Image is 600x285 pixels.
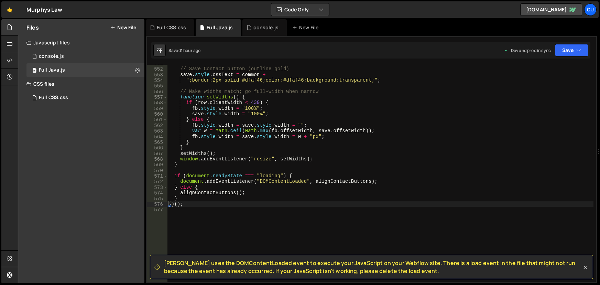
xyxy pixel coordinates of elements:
[292,24,321,31] div: New File
[110,25,136,30] button: New File
[147,157,167,162] div: 568
[157,24,186,31] div: Full CSS.css
[147,162,167,168] div: 569
[168,47,200,53] div: Saved
[18,36,144,50] div: Javascript files
[147,140,167,145] div: 565
[147,168,167,173] div: 570
[18,77,144,91] div: CSS files
[39,95,68,101] div: Full CSS.css
[147,134,167,140] div: 564
[147,202,167,207] div: 576
[147,196,167,202] div: 575
[147,83,167,89] div: 555
[39,53,64,60] div: console.js
[26,24,39,31] h2: Files
[26,50,144,63] div: 16375/44287.js
[164,259,582,275] span: [PERSON_NAME] uses the DOMContentLoaded event to execute your JavaScript on your Webflow site. Th...
[147,95,167,100] div: 557
[147,112,167,117] div: 560
[147,72,167,78] div: 553
[584,3,597,16] a: Cu
[253,24,279,31] div: console.js
[26,6,62,14] div: Murphys Law
[555,44,588,56] button: Save
[147,106,167,112] div: 559
[147,145,167,151] div: 566
[147,100,167,106] div: 558
[39,67,65,73] div: Full Java.js
[207,24,233,31] div: Full Java.js
[147,173,167,179] div: 571
[32,68,36,74] span: 2
[147,128,167,134] div: 563
[147,89,167,95] div: 556
[147,151,167,157] div: 567
[504,47,551,53] div: Dev and prod in sync
[271,3,329,16] button: Code Only
[26,91,147,105] div: 16375/44304.css
[147,78,167,83] div: 554
[147,185,167,190] div: 573
[147,66,167,72] div: 552
[147,190,167,196] div: 574
[147,207,167,213] div: 577
[520,3,582,16] a: [DOMAIN_NAME]
[147,117,167,123] div: 561
[147,179,167,184] div: 572
[26,63,144,77] div: 16375/44305.js
[181,47,201,53] div: 1 hour ago
[147,123,167,128] div: 562
[1,1,18,18] a: 🤙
